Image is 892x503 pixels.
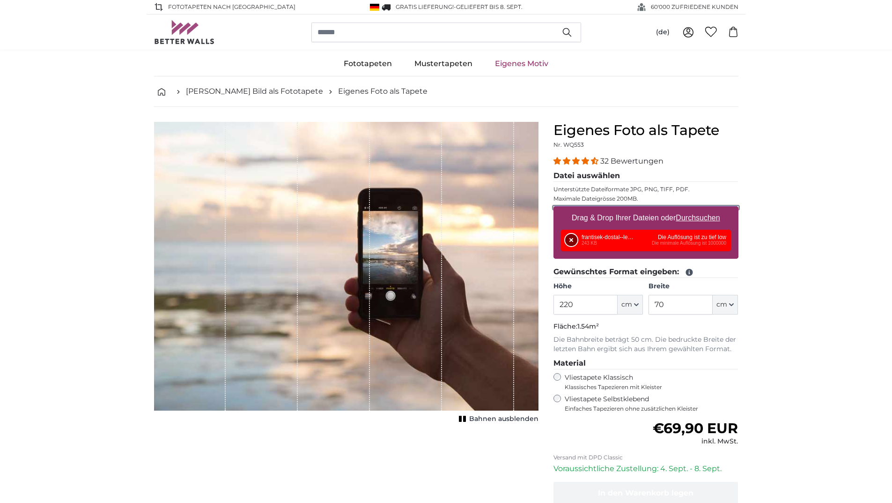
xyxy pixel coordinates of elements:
a: Eigenes Foto als Tapete [338,86,428,97]
a: Mustertapeten [403,52,484,76]
img: Deutschland [370,4,379,11]
label: Vliestapete Selbstklebend [565,395,738,413]
p: Unterstützte Dateiformate JPG, PNG, TIFF, PDF. [553,186,738,193]
p: Fläche: [553,322,738,331]
p: Versand mit DPD Classic [553,454,738,461]
a: [PERSON_NAME] Bild als Fototapete [186,86,323,97]
a: Fototapeten [332,52,403,76]
span: - [454,3,523,10]
div: 1 of 1 [154,122,538,426]
label: Höhe [553,282,643,291]
img: Betterwalls [154,20,215,44]
button: cm [713,295,738,315]
p: Die Bahnbreite beträgt 50 cm. Die bedruckte Breite der letzten Bahn ergibt sich aus Ihrem gewählt... [553,335,738,354]
div: inkl. MwSt. [653,437,738,446]
button: (de) [649,24,677,41]
button: Bahnen ausblenden [456,413,538,426]
span: Bahnen ausblenden [469,414,538,424]
span: cm [716,300,727,309]
span: 32 Bewertungen [600,157,663,165]
legend: Datei auswählen [553,170,738,182]
h1: Eigenes Foto als Tapete [553,122,738,139]
legend: Gewünschtes Format eingeben: [553,266,738,278]
span: GRATIS Lieferung! [396,3,454,10]
a: Eigenes Motiv [484,52,560,76]
u: Durchsuchen [676,214,720,222]
label: Breite [649,282,738,291]
span: Fototapeten nach [GEOGRAPHIC_DATA] [168,3,295,11]
p: Maximale Dateigrösse 200MB. [553,195,738,203]
span: cm [621,300,632,309]
span: Einfaches Tapezieren ohne zusätzlichen Kleister [565,405,738,413]
label: Vliestapete Klassisch [565,373,730,391]
label: Drag & Drop Ihrer Dateien oder [568,209,724,227]
legend: Material [553,358,738,369]
span: Nr. WQ553 [553,141,584,148]
span: €69,90 EUR [653,420,738,437]
button: cm [618,295,643,315]
nav: breadcrumbs [154,76,738,107]
span: Geliefert bis 8. Sept. [456,3,523,10]
span: Klassisches Tapezieren mit Kleister [565,383,730,391]
span: 1.54m² [577,322,599,330]
span: 4.31 stars [553,157,600,165]
p: Voraussichtliche Zustellung: 4. Sept. - 8. Sept. [553,463,738,474]
span: In den Warenkorb legen [598,488,693,497]
span: 60'000 ZUFRIEDENE KUNDEN [651,3,738,11]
